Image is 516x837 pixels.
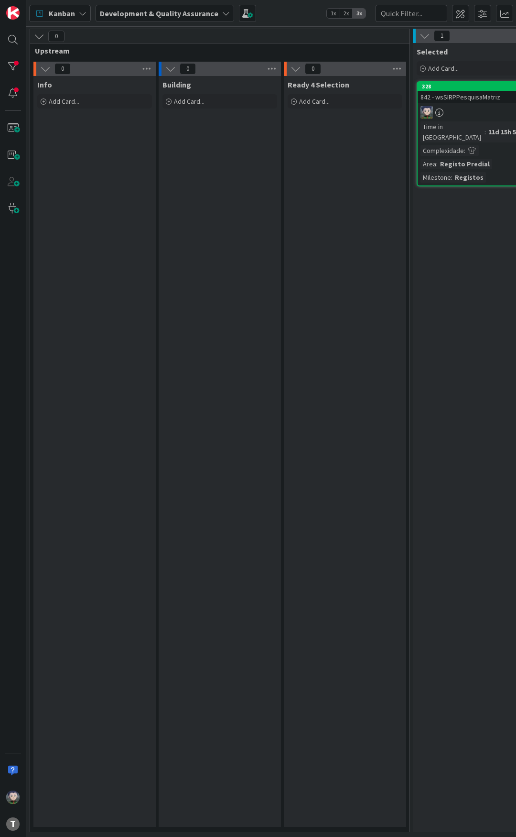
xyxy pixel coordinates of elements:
[340,9,353,18] span: 2x
[376,5,447,22] input: Quick Filter...
[299,97,330,106] span: Add Card...
[434,30,450,42] span: 1
[288,80,349,89] span: Ready 4 Selection
[6,791,20,804] img: LS
[451,172,452,183] span: :
[49,97,79,106] span: Add Card...
[162,80,191,89] span: Building
[484,127,486,137] span: :
[6,6,20,20] img: Visit kanbanzone.com
[49,8,75,19] span: Kanban
[428,64,459,73] span: Add Card...
[452,172,486,183] div: Registos
[48,31,64,42] span: 0
[305,63,321,75] span: 0
[174,97,204,106] span: Add Card...
[180,63,196,75] span: 0
[420,106,433,119] img: LS
[327,9,340,18] span: 1x
[6,817,20,831] div: T
[438,159,492,169] div: Registo Predial
[100,9,218,18] b: Development & Quality Assurance
[353,9,365,18] span: 3x
[420,121,484,142] div: Time in [GEOGRAPHIC_DATA]
[54,63,71,75] span: 0
[35,46,398,55] span: Upstream
[436,159,438,169] span: :
[420,172,451,183] div: Milestone
[417,47,448,56] span: Selected
[420,159,436,169] div: Area
[420,145,464,156] div: Complexidade
[464,145,465,156] span: :
[37,80,52,89] span: Info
